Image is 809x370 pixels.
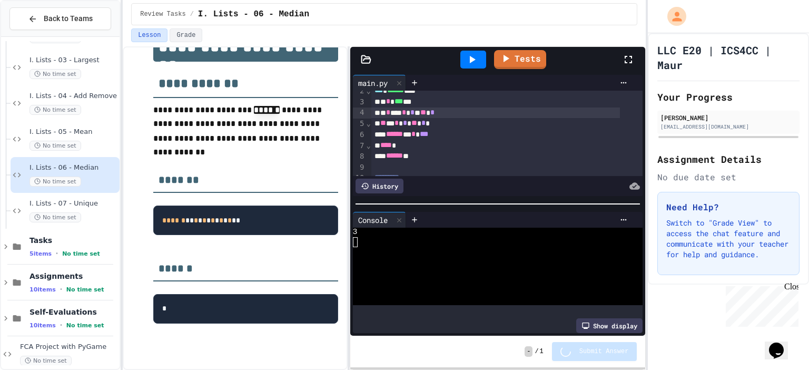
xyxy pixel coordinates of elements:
span: I. Lists - 05 - Mean [29,128,117,137]
div: [PERSON_NAME] [660,113,796,122]
div: 8 [353,151,366,162]
span: Fold line [366,141,371,150]
span: - [525,346,532,357]
div: Chat with us now!Close [4,4,73,67]
div: [EMAIL_ADDRESS][DOMAIN_NAME] [660,123,796,131]
a: Tests [494,50,546,69]
div: My Account [656,4,689,28]
span: I. Lists - 06 - Median [29,163,117,172]
span: No time set [20,356,72,366]
div: History [356,179,403,193]
span: • [56,249,58,258]
span: Assignments [29,271,117,281]
span: No time set [29,177,81,187]
span: Submit Answer [579,347,629,356]
span: / [190,10,194,18]
span: Fold line [366,119,371,128]
span: No time set [62,250,100,257]
div: main.py [353,77,393,89]
span: No time set [66,286,104,293]
span: FCA Project with PyGame [20,343,117,352]
span: No time set [29,105,81,115]
span: No time set [66,322,104,329]
span: No time set [29,141,81,151]
div: 5 [353,119,366,130]
span: I. Lists - 06 - Median [198,8,309,21]
div: 6 [353,130,366,141]
span: • [60,321,62,329]
span: Fold line [366,86,371,95]
p: Switch to "Grade View" to access the chat feature and communicate with your teacher for help and ... [666,218,791,260]
h2: Your Progress [657,90,800,104]
div: 3 [353,97,366,108]
div: No due date set [657,171,800,183]
span: I. Lists - 04 - Add Remove [29,92,117,101]
div: Show display [576,318,643,333]
span: Self-Evaluations [29,307,117,317]
h1: LLC E20 | ICS4CC | Maur [657,43,800,72]
div: 2 [353,86,366,97]
span: 5 items [29,250,52,257]
span: 3 [353,228,358,237]
div: Console [353,215,393,226]
h2: Assignment Details [657,152,800,167]
iframe: chat widget [765,328,798,359]
button: Lesson [131,28,167,42]
button: Grade [170,28,202,42]
span: 1 [540,347,544,356]
span: I. Lists - 03 - Largest [29,56,117,65]
div: 9 [353,162,366,173]
div: 10 [353,173,366,184]
span: Review Tasks [140,10,185,18]
span: No time set [29,69,81,79]
div: 7 [353,141,366,152]
span: / [535,347,538,356]
span: 10 items [29,286,56,293]
span: Back to Teams [44,13,93,24]
span: I. Lists - 07 - Unique [29,199,117,208]
span: Tasks [29,236,117,245]
span: 10 items [29,322,56,329]
span: No time set [29,212,81,222]
span: • [60,285,62,294]
div: 4 [353,108,366,119]
iframe: chat widget [722,282,798,327]
h3: Need Help? [666,201,791,213]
